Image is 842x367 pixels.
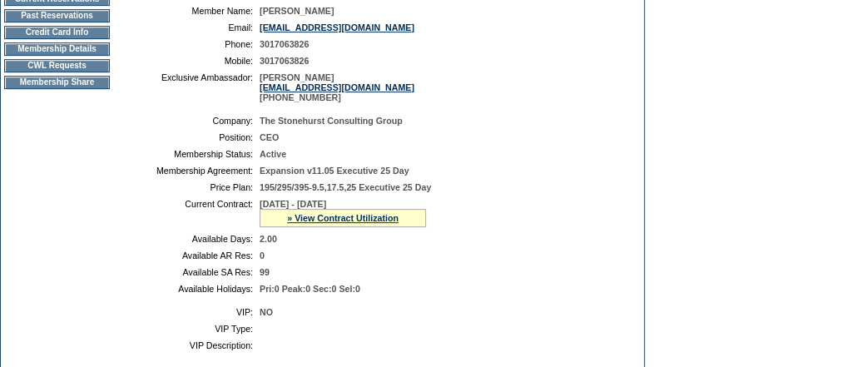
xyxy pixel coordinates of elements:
[128,340,253,350] td: VIP Description:
[128,132,253,142] td: Position:
[128,116,253,126] td: Company:
[260,22,414,32] a: [EMAIL_ADDRESS][DOMAIN_NAME]
[128,267,253,277] td: Available SA Res:
[128,250,253,260] td: Available AR Res:
[287,213,399,223] a: » View Contract Utilization
[4,76,110,89] td: Membership Share
[260,166,409,176] span: Expansion v11.05 Executive 25 Day
[260,56,309,66] span: 3017063826
[128,39,253,49] td: Phone:
[4,42,110,56] td: Membership Details
[260,72,414,102] span: [PERSON_NAME] [PHONE_NUMBER]
[260,267,270,277] span: 99
[128,234,253,244] td: Available Days:
[260,116,403,126] span: The Stonehurst Consulting Group
[4,26,110,39] td: Credit Card Info
[128,6,253,16] td: Member Name:
[260,182,431,192] span: 195/295/395-9.5,17.5,25 Executive 25 Day
[128,182,253,192] td: Price Plan:
[260,250,265,260] span: 0
[260,149,286,159] span: Active
[260,234,277,244] span: 2.00
[260,39,309,49] span: 3017063826
[260,307,273,317] span: NO
[128,166,253,176] td: Membership Agreement:
[260,82,414,92] a: [EMAIL_ADDRESS][DOMAIN_NAME]
[4,59,110,72] td: CWL Requests
[128,149,253,159] td: Membership Status:
[260,6,334,16] span: [PERSON_NAME]
[260,132,279,142] span: CEO
[128,22,253,32] td: Email:
[128,307,253,317] td: VIP:
[128,72,253,102] td: Exclusive Ambassador:
[260,199,326,209] span: [DATE] - [DATE]
[128,284,253,294] td: Available Holidays:
[128,56,253,66] td: Mobile:
[128,199,253,227] td: Current Contract:
[4,9,110,22] td: Past Reservations
[128,324,253,334] td: VIP Type:
[260,284,360,294] span: Pri:0 Peak:0 Sec:0 Sel:0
